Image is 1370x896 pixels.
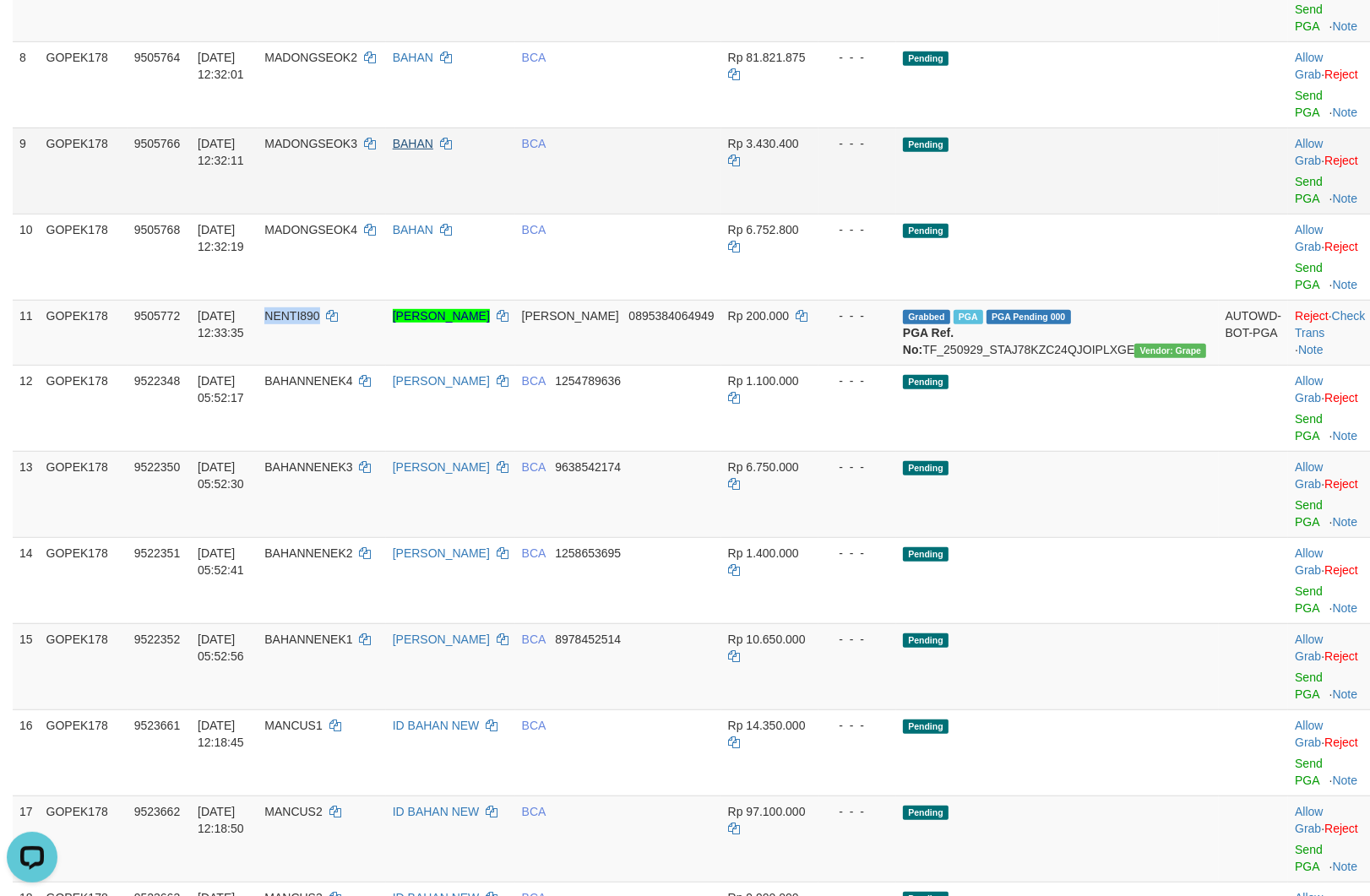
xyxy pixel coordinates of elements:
a: BAHAN [393,137,433,150]
a: Send PGA [1295,584,1323,615]
div: - - - [825,717,889,734]
span: · [1295,546,1324,577]
span: Copy 1258653695 to clipboard [555,546,621,560]
a: Allow Grab [1295,51,1323,81]
span: Marked by baopuja [954,310,983,324]
a: Allow Grab [1295,719,1323,749]
td: GOPEK178 [40,796,128,882]
span: Copy 8978452514 to clipboard [555,633,621,646]
td: GOPEK178 [40,709,128,796]
a: Allow Grab [1295,374,1323,405]
td: 14 [13,537,40,623]
span: 9522351 [134,546,181,560]
a: Send PGA [1295,175,1323,205]
div: - - - [825,307,889,324]
span: MADONGSEOK4 [264,223,357,236]
div: - - - [825,803,889,820]
span: MANCUS1 [264,719,322,732]
span: · [1295,460,1324,491]
span: Pending [903,138,949,152]
span: · [1295,51,1324,81]
span: 9522350 [134,460,181,474]
a: Allow Grab [1295,460,1323,491]
span: Pending [903,806,949,820]
span: [DATE] 12:18:50 [198,805,244,835]
span: Rp 10.650.000 [728,633,806,646]
span: PGA Pending [987,310,1071,324]
span: Pending [903,633,949,648]
a: Reject [1324,477,1358,491]
a: [PERSON_NAME] [393,546,490,560]
a: Send PGA [1295,757,1323,787]
div: - - - [825,221,889,238]
span: 9522352 [134,633,181,646]
div: - - - [825,372,889,389]
span: 9505768 [134,223,181,236]
span: Rp 14.350.000 [728,719,806,732]
span: · [1295,805,1324,835]
a: Send PGA [1295,261,1323,291]
span: [DATE] 12:32:19 [198,223,244,253]
span: Rp 6.752.800 [728,223,799,236]
td: GOPEK178 [40,128,128,214]
td: 16 [13,709,40,796]
span: [DATE] 05:52:41 [198,546,244,577]
a: Note [1333,192,1358,205]
td: 17 [13,796,40,882]
a: Send PGA [1295,89,1323,119]
a: [PERSON_NAME] [393,633,490,646]
td: 12 [13,365,40,451]
span: BAHANNENEK3 [264,460,352,474]
span: Pending [903,720,949,734]
a: Reject [1324,649,1358,663]
a: Note [1333,601,1358,615]
td: GOPEK178 [40,537,128,623]
td: TF_250929_STAJ78KZC24QJOIPLXGE [896,300,1219,365]
span: Rp 97.100.000 [728,805,806,818]
div: - - - [825,135,889,152]
span: [DATE] 12:32:11 [198,137,244,167]
span: BCA [522,460,546,474]
a: [PERSON_NAME] [393,460,490,474]
td: 10 [13,214,40,300]
span: Pending [903,461,949,475]
a: Send PGA [1295,843,1323,873]
a: Note [1333,860,1358,873]
span: BCA [522,223,546,236]
span: BCA [522,633,546,646]
td: AUTOWD-BOT-PGA [1219,300,1289,365]
span: · [1295,137,1324,167]
span: Pending [903,375,949,389]
span: [DATE] 12:33:35 [198,309,244,339]
span: 9505766 [134,137,181,150]
a: Allow Grab [1295,633,1323,663]
a: Check Trans [1295,309,1365,339]
td: 13 [13,451,40,537]
span: 9505772 [134,309,181,323]
a: Reject [1324,68,1358,81]
span: BAHANNENEK4 [264,374,352,388]
span: [PERSON_NAME] [522,309,619,323]
td: GOPEK178 [40,300,128,365]
span: 9523662 [134,805,181,818]
span: Rp 200.000 [728,309,789,323]
a: Reject [1295,309,1329,323]
span: BCA [522,546,546,560]
a: Note [1333,515,1358,529]
td: 15 [13,623,40,709]
span: [DATE] 05:52:56 [198,633,244,663]
span: Rp 3.430.400 [728,137,799,150]
span: 9523661 [134,719,181,732]
span: MADONGSEOK2 [264,51,357,64]
span: BCA [522,137,546,150]
span: [DATE] 12:32:01 [198,51,244,81]
a: ID BAHAN NEW [393,719,480,732]
a: Send PGA [1295,498,1323,529]
div: - - - [825,459,889,475]
span: Vendor URL: https://settle31.1velocity.biz [1134,344,1206,358]
td: 8 [13,41,40,128]
span: BCA [522,719,546,732]
span: Grabbed [903,310,950,324]
a: [PERSON_NAME] [393,309,490,323]
span: Pending [903,52,949,66]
